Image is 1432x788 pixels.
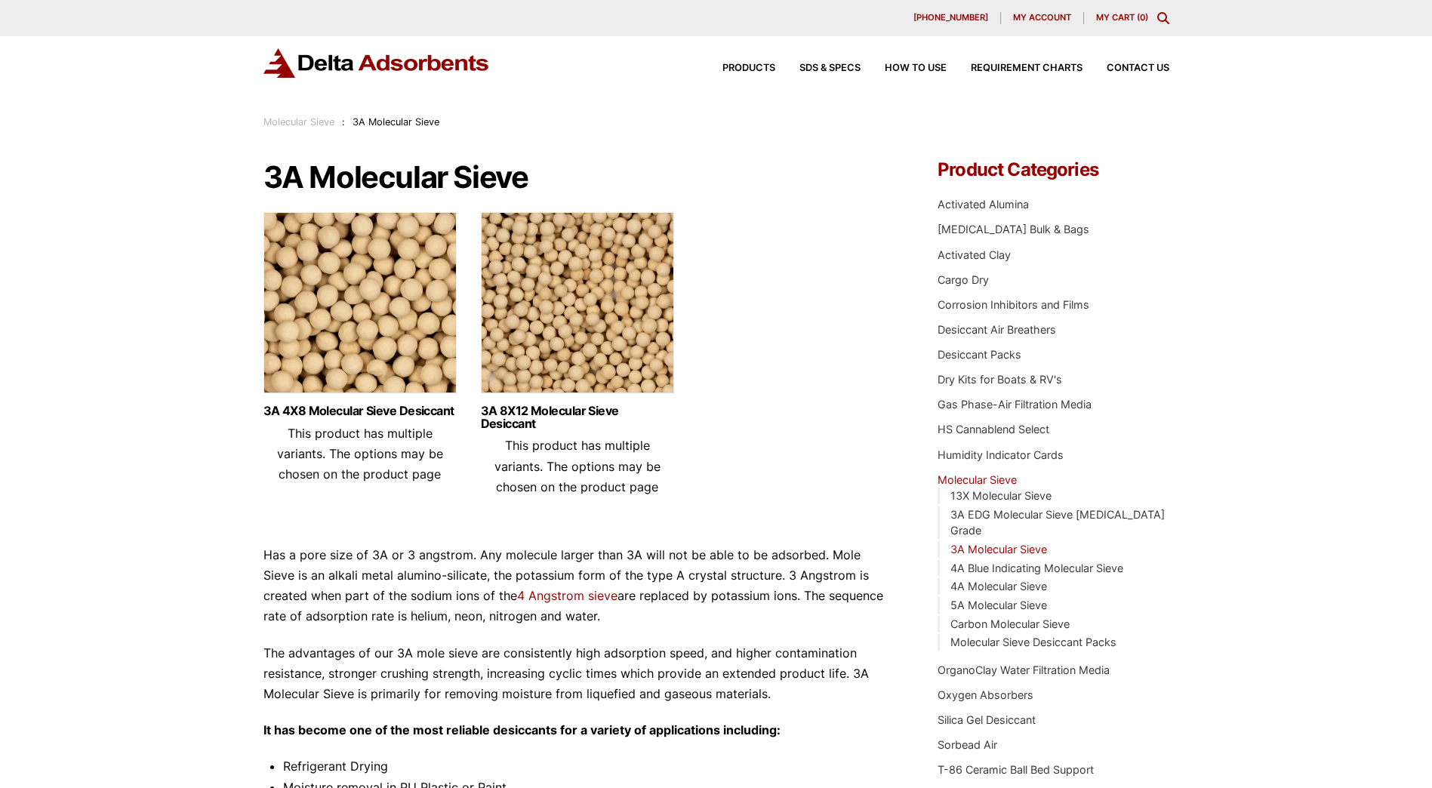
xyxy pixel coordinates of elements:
[481,405,674,430] a: 3A 8X12 Molecular Sieve Desiccant
[938,423,1049,436] a: HS Cannablend Select
[938,223,1089,235] a: [MEDICAL_DATA] Bulk & Bags
[1013,14,1071,22] span: My account
[1001,12,1084,24] a: My account
[263,405,457,417] a: 3A 4X8 Molecular Sieve Desiccant
[938,298,1089,311] a: Corrosion Inhibitors and Films
[950,543,1047,556] a: 3A Molecular Sieve
[263,643,893,705] p: The advantages of our 3A mole sieve are consistently high adsorption speed, and higher contaminat...
[722,63,775,73] span: Products
[938,161,1169,179] h4: Product Categories
[938,473,1017,486] a: Molecular Sieve
[263,48,490,78] img: Delta Adsorbents
[885,63,947,73] span: How to Use
[950,562,1123,574] a: 4A Blue Indicating Molecular Sieve
[938,398,1092,411] a: Gas Phase-Air Filtration Media
[950,599,1047,611] a: 5A Molecular Sieve
[950,580,1047,593] a: 4A Molecular Sieve
[517,588,617,603] a: 4 Angstrom sieve
[950,636,1116,648] a: Molecular Sieve Desiccant Packs
[950,489,1052,502] a: 13X Molecular Sieve
[938,248,1011,261] a: Activated Clay
[913,14,988,22] span: [PHONE_NUMBER]
[799,63,861,73] span: SDS & SPECS
[1107,63,1169,73] span: Contact Us
[938,348,1021,361] a: Desiccant Packs
[698,63,775,73] a: Products
[950,617,1070,630] a: Carbon Molecular Sieve
[263,722,781,737] strong: It has become one of the most reliable desiccants for a variety of applications including:
[263,161,893,194] h1: 3A Molecular Sieve
[1157,12,1169,24] div: Toggle Modal Content
[342,116,345,128] span: :
[971,63,1082,73] span: Requirement Charts
[938,763,1094,776] a: T-86 Ceramic Ball Bed Support
[1082,63,1169,73] a: Contact Us
[938,448,1064,461] a: Humidity Indicator Cards
[901,12,1001,24] a: [PHONE_NUMBER]
[938,323,1056,336] a: Desiccant Air Breathers
[861,63,947,73] a: How to Use
[938,663,1110,676] a: OrganoClay Water Filtration Media
[938,273,989,286] a: Cargo Dry
[938,713,1036,726] a: Silica Gel Desiccant
[353,116,439,128] span: 3A Molecular Sieve
[938,373,1062,386] a: Dry Kits for Boats & RV's
[263,545,893,627] p: Has a pore size of 3A or 3 angstrom. Any molecule larger than 3A will not be able to be adsorbed....
[494,438,661,494] span: This product has multiple variants. The options may be chosen on the product page
[938,198,1029,211] a: Activated Alumina
[938,688,1033,701] a: Oxygen Absorbers
[938,738,997,751] a: Sorbead Air
[263,116,334,128] a: Molecular Sieve
[277,426,443,482] span: This product has multiple variants. The options may be chosen on the product page
[1140,12,1145,23] span: 0
[1096,12,1148,23] a: My Cart (0)
[283,756,893,777] li: Refrigerant Drying
[950,508,1165,537] a: 3A EDG Molecular Sieve [MEDICAL_DATA] Grade
[775,63,861,73] a: SDS & SPECS
[947,63,1082,73] a: Requirement Charts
